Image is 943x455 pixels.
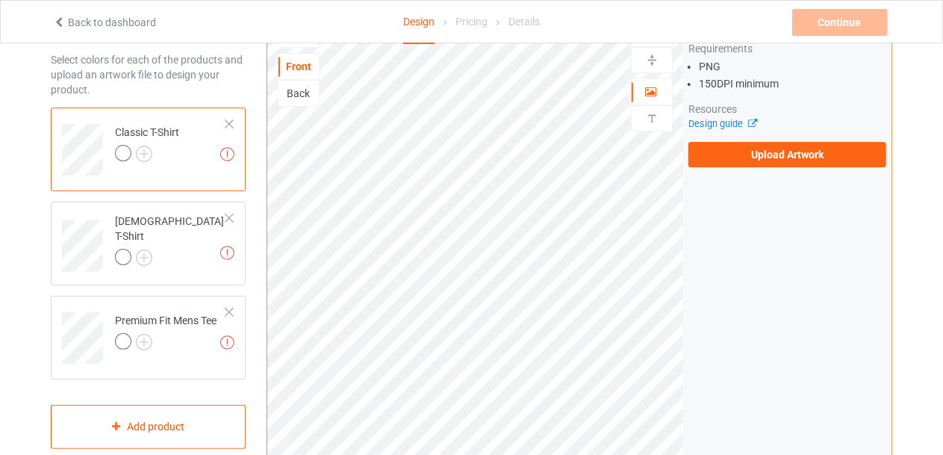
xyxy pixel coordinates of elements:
img: svg+xml;base64,PD94bWwgdmVyc2lvbj0iMS4wIiBlbmNvZGluZz0iVVRGLTgiPz4KPHN2ZyB3aWR0aD0iMjJweCIgaGVpZ2... [136,146,152,162]
div: Add product [51,405,246,449]
div: Front [278,59,319,74]
div: Classic T-Shirt [115,125,179,161]
img: svg%3E%0A [645,111,659,126]
div: Premium Fit Mens Tee [115,313,217,349]
div: [DEMOGRAPHIC_DATA] T-Shirt [115,214,226,264]
div: Back [278,86,319,101]
div: Pricing [455,1,488,43]
img: exclamation icon [220,335,234,350]
div: Details [508,1,540,43]
div: Premium Fit Mens Tee [51,296,246,380]
div: [DEMOGRAPHIC_DATA] T-Shirt [51,202,246,285]
li: 150 DPI minimum [699,76,886,91]
div: Design [403,1,435,44]
label: Upload Artwork [688,142,886,167]
img: svg+xml;base64,PD94bWwgdmVyc2lvbj0iMS4wIiBlbmNvZGluZz0iVVRGLTgiPz4KPHN2ZyB3aWR0aD0iMjJweCIgaGVpZ2... [136,334,152,350]
div: Requirements [688,41,886,56]
a: Design guide [688,118,756,129]
div: Select colors for each of the products and upload an artwork file to design your product. [51,52,246,97]
a: Back to dashboard [53,16,156,28]
img: svg+xml;base64,PD94bWwgdmVyc2lvbj0iMS4wIiBlbmNvZGluZz0iVVRGLTgiPz4KPHN2ZyB3aWR0aD0iMjJweCIgaGVpZ2... [136,250,152,266]
img: exclamation icon [220,246,234,260]
li: PNG [699,59,886,74]
div: Resources [688,102,886,117]
div: Classic T-Shirt [51,108,246,191]
img: svg%3E%0A [645,53,659,67]
img: exclamation icon [220,147,234,161]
